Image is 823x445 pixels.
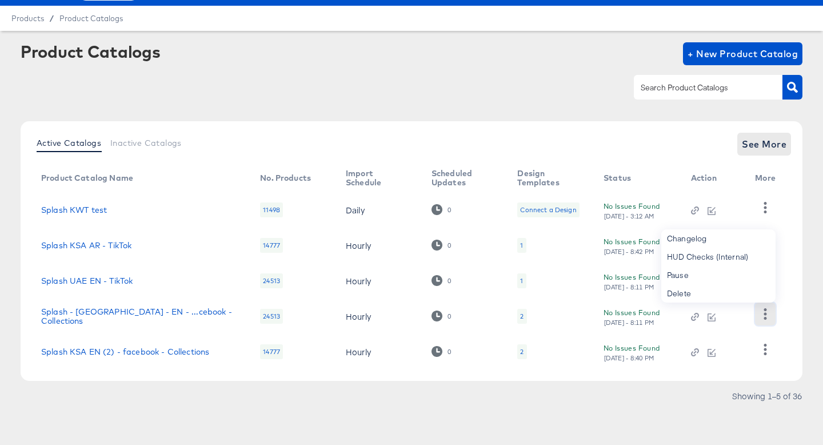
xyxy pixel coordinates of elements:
span: See More [742,136,786,152]
span: Products [11,14,44,23]
button: + New Product Catalog [683,42,802,65]
div: 2 [517,344,526,359]
div: 0 [447,206,452,214]
div: Scheduled Updates [432,169,495,187]
div: HUD Checks (Internal) [661,248,776,266]
div: Import Schedule [346,169,409,187]
div: Pause [661,266,776,284]
td: Hourly [337,263,422,299]
input: Search Product Catalogs [638,81,760,94]
td: Hourly [337,334,422,369]
a: Splash UAE EN - TikTok [41,276,133,285]
div: Delete [661,284,776,303]
div: 1 [520,276,523,285]
div: 14777 [260,344,283,359]
div: 2 [517,309,526,324]
div: 0 [432,275,452,286]
div: 24513 [260,309,283,324]
td: Daily [337,192,422,228]
a: Splash KWT test [41,205,107,214]
span: / [44,14,59,23]
div: 24513 [260,273,283,288]
div: 0 [432,346,452,357]
button: See More [737,133,791,156]
div: Showing 1–5 of 36 [732,392,802,400]
span: Active Catalogs [37,138,101,148]
div: Design Templates [517,169,581,187]
div: 0 [447,348,452,356]
div: Product Catalogs [21,42,160,61]
div: Changelog [661,229,776,248]
a: Product Catalogs [59,14,123,23]
a: Splash KSA EN (2) - facebook - Collections [41,347,209,356]
div: 0 [432,311,452,321]
th: Status [594,165,682,192]
th: More [746,165,789,192]
div: 2 [520,312,524,321]
div: Connect a Design [520,205,576,214]
div: Product Catalog Name [41,173,133,182]
div: No. Products [260,173,311,182]
span: Inactive Catalogs [110,138,182,148]
div: 0 [447,312,452,320]
div: Connect a Design [517,202,579,217]
a: Splash - [GEOGRAPHIC_DATA] - EN - ...cebook - Collections [41,307,237,325]
div: 11498 [260,202,283,217]
div: 0 [432,204,452,215]
span: + New Product Catalog [688,46,798,62]
div: 1 [517,273,526,288]
div: 1 [520,241,523,250]
div: 0 [432,240,452,251]
div: 1 [517,238,526,253]
div: 0 [447,241,452,249]
td: Hourly [337,228,422,263]
div: 14777 [260,238,283,253]
th: Action [682,165,746,192]
a: Splash KSA AR - TikTok [41,241,131,250]
div: 2 [520,347,524,356]
div: 0 [447,277,452,285]
td: Hourly [337,299,422,334]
